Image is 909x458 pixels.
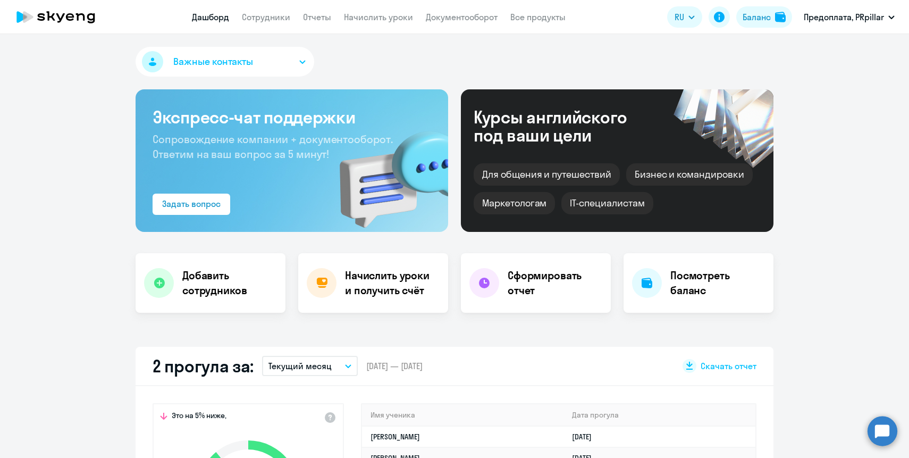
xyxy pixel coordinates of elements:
[561,192,653,214] div: IT-специалистам
[153,194,230,215] button: Задать вопрос
[804,11,884,23] p: Предоплата, PRpillar
[508,268,602,298] h4: Сформировать отчет
[262,356,358,376] button: Текущий месяц
[474,163,620,186] div: Для общения и путешествий
[667,6,702,28] button: RU
[670,268,765,298] h4: Посмотреть баланс
[626,163,753,186] div: Бизнес и командировки
[242,12,290,22] a: Сотрудники
[510,12,566,22] a: Все продукты
[362,404,563,426] th: Имя ученика
[775,12,786,22] img: balance
[153,106,431,128] h3: Экспресс-чат поддержки
[172,411,226,423] span: Это на 5% ниже,
[675,11,684,23] span: RU
[324,112,448,232] img: bg-img
[173,55,253,69] span: Важные контакты
[563,404,755,426] th: Дата прогула
[153,355,254,377] h2: 2 прогула за:
[303,12,331,22] a: Отчеты
[371,432,420,442] a: [PERSON_NAME]
[136,47,314,77] button: Важные контакты
[701,360,756,372] span: Скачать отчет
[268,360,332,372] p: Текущий месяц
[743,11,771,23] div: Баланс
[192,12,229,22] a: Дашборд
[426,12,498,22] a: Документооборот
[153,132,393,161] span: Сопровождение компании + документооборот. Ответим на ваш вопрос за 5 минут!
[162,197,221,210] div: Задать вопрос
[572,432,600,442] a: [DATE]
[344,12,413,22] a: Начислить уроки
[366,360,423,372] span: [DATE] — [DATE]
[474,192,555,214] div: Маркетологам
[182,268,277,298] h4: Добавить сотрудников
[736,6,792,28] button: Балансbalance
[474,108,655,144] div: Курсы английского под ваши цели
[798,4,900,30] button: Предоплата, PRpillar
[345,268,437,298] h4: Начислить уроки и получить счёт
